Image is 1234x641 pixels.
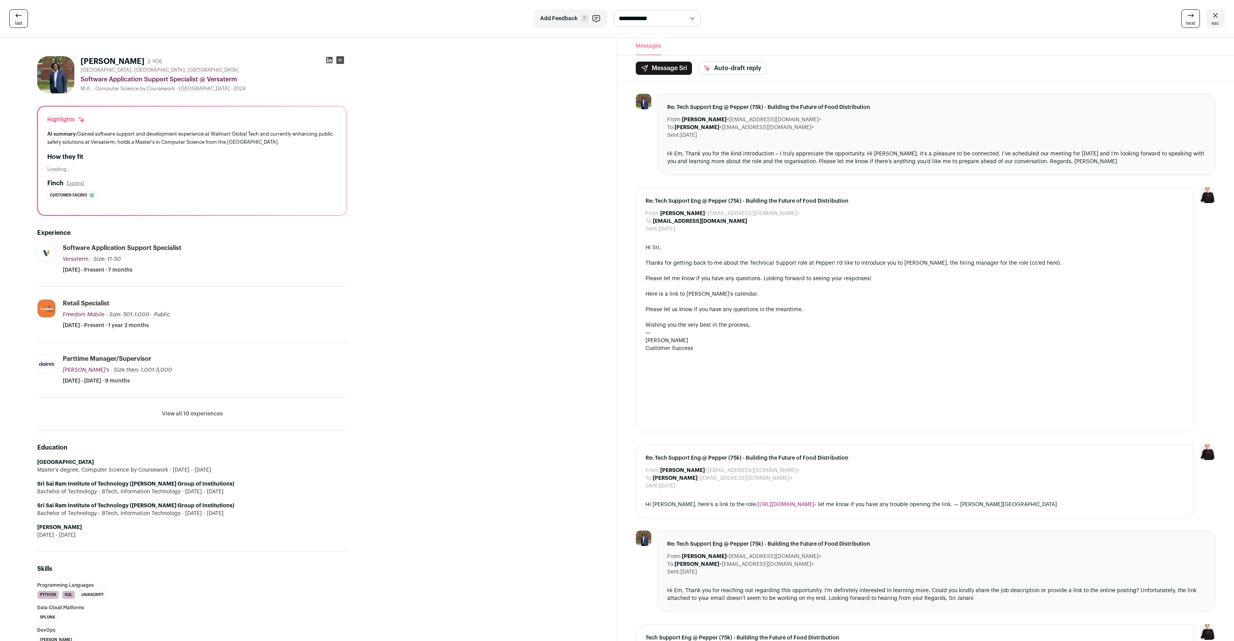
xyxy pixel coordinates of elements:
dd: [DATE] [659,482,675,490]
button: Expand [67,180,84,186]
span: [DATE] - [DATE] [168,466,211,474]
li: Splunk [37,613,58,622]
li: JavaScript [78,591,107,599]
dd: <[EMAIL_ADDRESS][DOMAIN_NAME]> [675,124,814,131]
span: [DATE] - Present · 7 months [63,266,133,274]
dd: <[EMAIL_ADDRESS][DOMAIN_NAME]> [675,560,814,568]
h1: [PERSON_NAME] [81,56,145,67]
dt: Sent: [667,131,680,139]
b: [PERSON_NAME] [653,476,697,481]
span: Public [154,312,170,317]
div: Wishing you the very best in the process, [645,321,1184,329]
span: · Size: 501-1,000 [106,312,150,317]
b: [EMAIL_ADDRESS][DOMAIN_NAME] [653,219,747,224]
span: [PERSON_NAME]'s [63,367,109,373]
dt: From: [645,210,660,217]
img: 9240684-medium_jpg [1200,188,1215,203]
span: Customer facing [50,191,87,199]
button: View all 10 experiences [162,410,223,418]
img: 37726d9d10fa6b09945aacb27ec9a3fe0a5051c47880cd21b5a67f37dd4fe7f6.jpg [636,94,651,109]
div: Loading... [47,166,337,172]
span: · Size then: 1,001-5,000 [111,367,172,373]
a: Here is a link to [PERSON_NAME]'s calendar. [645,291,758,297]
span: last [15,20,22,26]
span: [DATE] - Present · 1 year 2 months [63,322,149,329]
span: Versaterm [63,257,89,262]
img: cb322ca568414adcb9bc862db313639120562dbab8a4ba70a6e8e38315c69ad1.jpg [38,300,55,317]
dt: To: [645,217,653,225]
span: AI summary: [47,131,77,136]
span: next [1186,20,1195,26]
dd: <[EMAIL_ADDRESS][DOMAIN_NAME]> [682,116,821,124]
dd: <[EMAIL_ADDRESS][DOMAIN_NAME]> [682,553,821,560]
strong: [GEOGRAPHIC_DATA] [37,460,94,465]
dt: From: [645,467,660,474]
h2: Education [37,443,347,452]
div: Highlights [47,116,86,124]
div: Parttime Manager/Supervisor [63,355,151,363]
span: [DATE] - [DATE] [37,531,76,539]
b: [PERSON_NAME] [660,211,705,216]
dd: <[EMAIL_ADDRESS][DOMAIN_NAME]> [660,467,800,474]
strong: [PERSON_NAME] [37,525,82,530]
div: Hi [PERSON_NAME], here's a link to the role: - let me know if you have any trouble opening the li... [645,501,1184,508]
b: [PERSON_NAME] [660,468,705,473]
dt: From: [667,553,682,560]
dt: From: [667,116,682,124]
div: M.A. - Computer Science by Coursework - [GEOGRAPHIC_DATA] - 2024 [81,86,347,92]
div: 2 YOE [148,58,162,65]
img: 37726d9d10fa6b09945aacb27ec9a3fe0a5051c47880cd21b5a67f37dd4fe7f6.jpg [636,531,651,546]
b: [PERSON_NAME] [675,125,719,130]
span: Add Feedback [540,15,578,22]
h2: How they fit [47,152,337,162]
dt: Sent: [645,225,659,233]
div: Gained software support and development experience at Walmart Global Tech and currently enhancing... [47,130,337,146]
span: Re: Tech Support Eng @ Pepper (75k) - Building the Future of Food Distribution [645,197,1184,205]
span: Re: Tech Support Eng @ Pepper (75k) - Building the Future of Food Distribution [645,454,1184,462]
dt: To: [645,474,653,482]
span: · [151,311,153,319]
img: 9240684-medium_jpg [1200,445,1215,460]
strong: Sri Sai Ram Institute of Technology ([PERSON_NAME] Group of Institutions) [37,481,234,487]
button: Message Sri [636,62,692,75]
button: Auto-draft reply [698,62,766,75]
b: [PERSON_NAME] [682,117,726,122]
dt: To: [667,124,675,131]
dd: [DATE] [680,568,697,576]
a: next [1181,9,1200,28]
a: last [9,9,28,28]
dd: <[EMAIL_ADDRESS][DOMAIN_NAME]> [653,474,792,482]
a: esc [1206,9,1225,28]
div: Software Application Support Specialist [63,244,181,252]
li: SQL [62,591,75,599]
a: [URL][DOMAIN_NAME] [757,502,814,507]
div: Hi Em, Thank you for reaching out regarding this opportunity. I'm definitely interested in learni... [667,587,1206,602]
span: F [581,15,589,22]
div: Thanks for getting back to me about the Technical Support role at Pepper! I'd like to introduce y... [645,259,1184,267]
div: [PERSON_NAME] [645,337,1184,345]
dd: [DATE] [659,225,675,233]
span: [GEOGRAPHIC_DATA], [GEOGRAPHIC_DATA], [GEOGRAPHIC_DATA] [81,67,238,73]
span: Re: Tech Support Eng @ Pepper (75k) - Building the Future of Food Distribution [667,540,1206,548]
h2: Finch [47,179,64,188]
img: 9240684-medium_jpg [1200,624,1215,640]
img: 37726d9d10fa6b09945aacb27ec9a3fe0a5051c47880cd21b5a67f37dd4fe7f6.jpg [37,56,74,93]
h2: Skills [37,564,347,574]
li: Python [37,591,59,599]
h2: Experience [37,228,347,238]
div: — [645,329,1184,337]
dt: Sent: [667,568,680,576]
button: Add Feedback F [534,9,608,28]
h3: Data Cloud Platforms [37,605,347,610]
div: Master's degree, Computer Science by Coursework [37,466,347,474]
div: Hi Sri, [645,244,1184,252]
span: esc [1212,20,1219,26]
span: [DATE] - [DATE] [181,510,224,517]
dt: To: [667,560,675,568]
button: Messages [636,38,661,55]
dd: <[EMAIL_ADDRESS][DOMAIN_NAME]> [660,210,800,217]
img: c3821558691dfa5c950fb7d6fff11799877130fa5b4a0a3c3eed90889b5d0008.png [38,250,55,257]
div: Hi Em, Thank you for the kind introduction – I truly appreciate the opportunity. Hi [PERSON_NAME]... [667,150,1206,165]
div: Bachelor of Technology - BTech, Information Technology [37,510,347,517]
dd: [DATE] [680,131,697,139]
